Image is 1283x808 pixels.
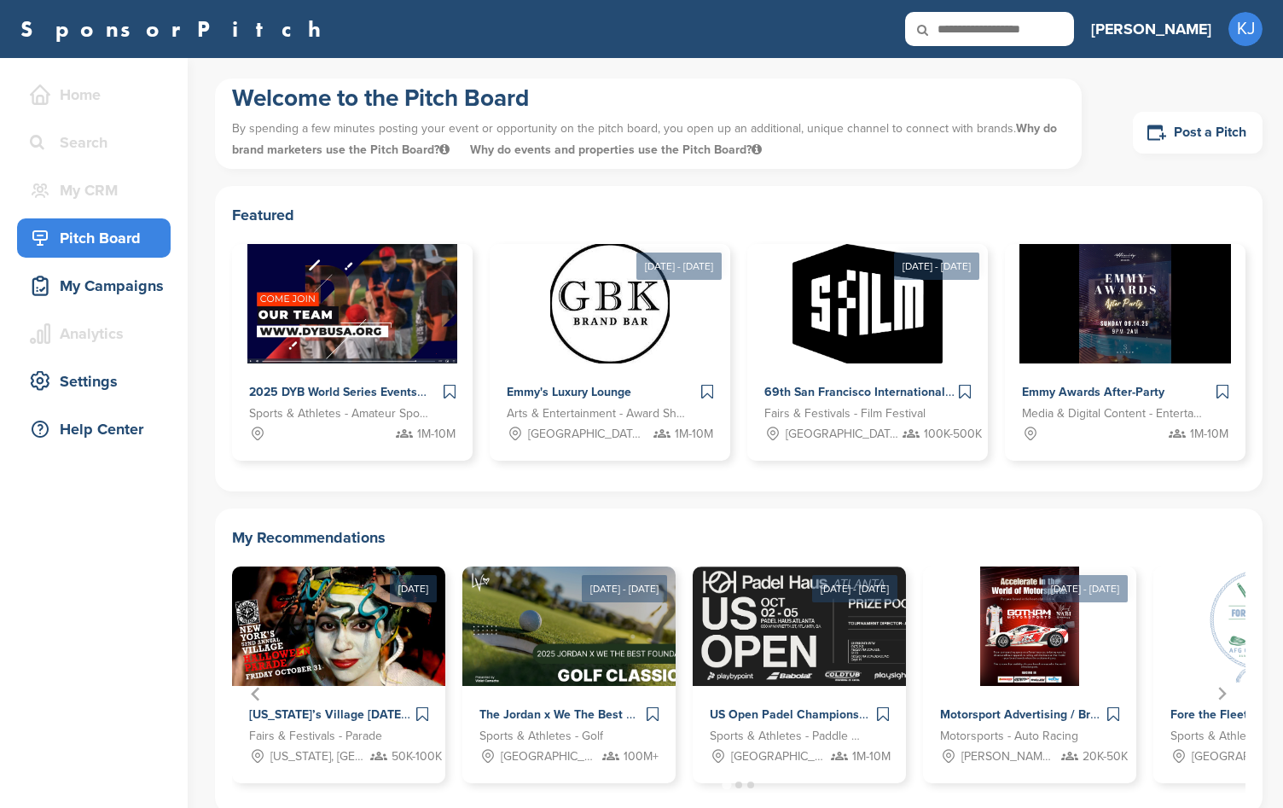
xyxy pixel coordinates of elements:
span: 2025 DYB World Series Events [249,385,417,399]
span: 100M+ [624,747,659,766]
img: Sponsorpitch & [1019,244,1232,363]
span: 1M-10M [675,425,713,444]
span: 50K-100K [392,747,442,766]
span: [PERSON_NAME][GEOGRAPHIC_DATA][PERSON_NAME], [GEOGRAPHIC_DATA], [GEOGRAPHIC_DATA], [GEOGRAPHIC_DA... [961,747,1057,766]
div: Home [26,79,171,110]
img: Sponsorpitch & [232,567,445,686]
span: Why do events and properties use the Pitch Board? [470,142,762,157]
span: [GEOGRAPHIC_DATA], [GEOGRAPHIC_DATA] [528,425,641,444]
img: Sponsorpitch & [247,244,458,363]
div: My Campaigns [26,270,171,301]
img: Sponsorpitch & [792,244,942,363]
h1: Welcome to the Pitch Board [232,83,1065,113]
span: 69th San Francisco International Film Festival [764,385,1019,399]
a: [DATE] - [DATE] Sponsorpitch & The Jordan x We The Best Golf Classic 2025 – Where Sports, Music &... [462,539,676,783]
a: Help Center [17,410,171,449]
a: Settings [17,362,171,401]
img: Sponsorpitch & [693,567,1140,686]
a: Sponsorpitch & Emmy Awards After-Party Media & Digital Content - Entertainment 1M-10M [1005,244,1245,461]
span: 20K-50K [1083,747,1128,766]
div: Settings [26,366,171,397]
a: [DATE] - [DATE] Sponsorpitch & US Open Padel Championships at [GEOGRAPHIC_DATA] Sports & Athletes... [693,539,906,783]
span: The Jordan x We The Best Golf Classic 2025 – Where Sports, Music & Philanthropy Collide [479,707,979,722]
span: Sports & Athletes - Paddle & racket sports [710,727,863,746]
div: 3 of 12 [693,567,906,783]
a: [DATE] - [DATE] Sponsorpitch & Emmy's Luxury Lounge Arts & Entertainment - Award Show [GEOGRAPHIC... [490,217,730,461]
a: [DATE] - [DATE] Sponsorpitch & 69th San Francisco International Film Festival Fairs & Festivals -... [747,217,988,461]
div: 1 of 12 [232,567,445,783]
span: 1M-10M [1190,425,1228,444]
span: KJ [1228,12,1263,46]
div: [DATE] - [DATE] [582,575,667,602]
a: SponsorPitch [20,18,332,40]
div: 4 of 12 [923,567,1136,783]
button: Go to last slide [244,682,268,706]
span: [US_STATE]’s Village [DATE] Parade - 2025 [249,707,486,722]
a: Search [17,123,171,162]
span: [GEOGRAPHIC_DATA], [GEOGRAPHIC_DATA] [501,747,596,766]
span: Emmy's Luxury Lounge [507,385,631,399]
div: [DATE] - [DATE] [636,253,722,280]
a: [DATE] - [DATE] Sponsorpitch & Motorsport Advertising / Branding Opportunity Motorsports - Auto R... [923,539,1136,783]
div: 2 of 12 [462,567,676,783]
a: My CRM [17,171,171,210]
span: Emmy Awards After-Party [1022,385,1164,399]
span: Motorsports - Auto Racing [940,727,1078,746]
div: Search [26,127,171,158]
ul: Select a slide to show [232,779,1245,792]
div: [DATE] - [DATE] [812,575,897,602]
a: Analytics [17,314,171,353]
a: Pitch Board [17,218,171,258]
div: My CRM [26,175,171,206]
span: [GEOGRAPHIC_DATA], [GEOGRAPHIC_DATA] [786,425,898,444]
span: 1M-10M [852,747,891,766]
a: [DATE] Sponsorpitch & [US_STATE]’s Village [DATE] Parade - 2025 Fairs & Festivals - Parade [US_ST... [232,539,445,783]
span: [US_STATE], [GEOGRAPHIC_DATA] [270,747,366,766]
span: Sports & Athletes - Golf [479,727,603,746]
div: Help Center [26,414,171,445]
span: Fairs & Festivals - Parade [249,727,382,746]
span: Media & Digital Content - Entertainment [1022,404,1203,423]
div: Pitch Board [26,223,171,253]
button: Go to page 3 [747,782,754,788]
span: Motorsport Advertising / Branding Opportunity [940,707,1197,722]
img: Sponsorpitch & [462,567,700,686]
div: [DATE] - [DATE] [1042,575,1128,602]
span: Arts & Entertainment - Award Show [507,404,688,423]
div: [DATE] - [DATE] [894,253,979,280]
a: Post a Pitch [1133,112,1263,154]
h2: Featured [232,203,1245,227]
div: Analytics [26,318,171,349]
img: Sponsorpitch & [550,244,670,363]
div: [DATE] [390,575,437,602]
span: US Open Padel Championships at [GEOGRAPHIC_DATA] [710,707,1022,722]
span: 100K-500K [924,425,982,444]
h3: [PERSON_NAME] [1091,17,1211,41]
span: [GEOGRAPHIC_DATA], [GEOGRAPHIC_DATA] [731,747,827,766]
span: Fairs & Festivals - Film Festival [764,404,926,423]
a: My Campaigns [17,266,171,305]
a: Home [17,75,171,114]
span: Sports & Athletes - Amateur Sports Leagues [249,404,430,423]
button: Go to page 2 [735,782,742,788]
p: By spending a few minutes posting your event or opportunity on the pitch board, you open up an ad... [232,113,1065,165]
img: Sponsorpitch & [980,567,1078,686]
h2: My Recommendations [232,526,1245,549]
a: [PERSON_NAME] [1091,10,1211,48]
button: Go to page 1 [722,781,731,790]
a: Sponsorpitch & 2025 DYB World Series Events Sports & Athletes - Amateur Sports Leagues 1M-10M [232,244,473,461]
span: 1M-10M [417,425,456,444]
button: Next slide [1210,682,1234,706]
